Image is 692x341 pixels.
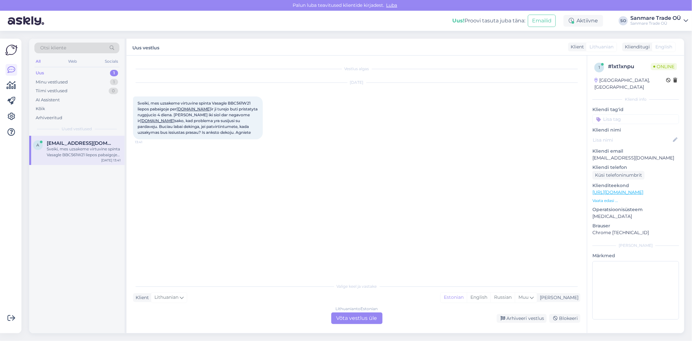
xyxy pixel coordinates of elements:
div: AI Assistent [36,97,60,103]
button: Emailid [528,15,556,27]
div: [DATE] [133,80,580,85]
p: Klienditeekond [592,182,679,189]
div: # 1xt1xnpu [608,63,651,70]
div: Socials [103,57,119,66]
span: 13:41 [135,140,159,145]
p: [EMAIL_ADDRESS][DOMAIN_NAME] [592,155,679,161]
div: Arhiveeri vestlus [497,314,547,323]
div: [PERSON_NAME] [592,243,679,248]
a: [DOMAIN_NAME] [140,118,175,123]
div: [PERSON_NAME] [537,294,578,301]
label: Uus vestlus [132,43,159,51]
div: Estonian [441,293,467,302]
span: Lithuanian [589,44,613,50]
span: Muu [518,294,528,300]
span: 1 [599,65,600,70]
span: Lithuanian [154,294,178,301]
div: Küsi telefoninumbrit [592,171,645,180]
div: English [467,293,491,302]
span: agnietezickute@mail.com [47,140,114,146]
div: Kõik [36,106,45,112]
span: a [37,143,40,147]
div: SO [619,16,628,25]
div: 0 [109,88,118,94]
div: Klienditugi [622,44,650,50]
p: Kliendi email [592,148,679,155]
a: [DOMAIN_NAME] [176,107,211,111]
div: Klient [568,44,584,50]
img: Askly Logo [5,44,18,56]
div: Sanmare Trade OÜ [630,16,681,21]
a: [URL][DOMAIN_NAME] [592,189,643,195]
span: Uued vestlused [62,126,92,132]
div: Tiimi vestlused [36,88,67,94]
div: Arhiveeritud [36,115,62,121]
p: Kliendi tag'id [592,106,679,113]
p: Märkmed [592,252,679,259]
div: [GEOGRAPHIC_DATA], [GEOGRAPHIC_DATA] [594,77,666,91]
div: Web [67,57,79,66]
div: Aktiivne [564,15,603,27]
div: Valige keel ja vastake [133,284,580,289]
p: Operatsioonisüsteem [592,206,679,213]
div: Kliendi info [592,96,679,102]
div: Võta vestlus üle [331,312,382,324]
p: Brauser [592,222,679,229]
input: Lisa nimi [593,136,672,144]
div: Klient [133,294,149,301]
span: Luba [384,2,399,8]
div: Minu vestlused [36,79,68,85]
div: Sanmare Trade OÜ [630,21,681,26]
p: [MEDICAL_DATA] [592,213,679,220]
span: Otsi kliente [40,44,66,51]
div: Lithuanian to Estonian [336,306,378,312]
div: All [34,57,42,66]
div: Uus [36,70,44,76]
a: Sanmare Trade OÜSanmare Trade OÜ [630,16,688,26]
div: Russian [491,293,515,302]
div: [DATE] 13:41 [101,158,121,163]
input: Lisa tag [592,114,679,124]
div: 1 [110,79,118,85]
div: Sveiki, mes uzsakeme virtuvine spinta Vasagle BBC561W21 liepos pabaigoje per [DOMAIN_NAME] ir ji ... [47,146,121,158]
p: Kliendi telefon [592,164,679,171]
div: Proovi tasuta juba täna: [452,17,525,25]
p: Kliendi nimi [592,127,679,133]
div: 1 [110,70,118,76]
div: Blokeeri [549,314,580,323]
span: Sveiki, mes uzsakeme virtuvine spinta Vasagle BBC561W21 liepos pabaigoje per ir ji turejo buti pr... [138,101,259,135]
p: Vaata edasi ... [592,198,679,204]
span: Online [651,63,677,70]
b: Uus! [452,18,465,24]
span: English [655,44,672,50]
p: Chrome [TECHNICAL_ID] [592,229,679,236]
div: Vestlus algas [133,66,580,72]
